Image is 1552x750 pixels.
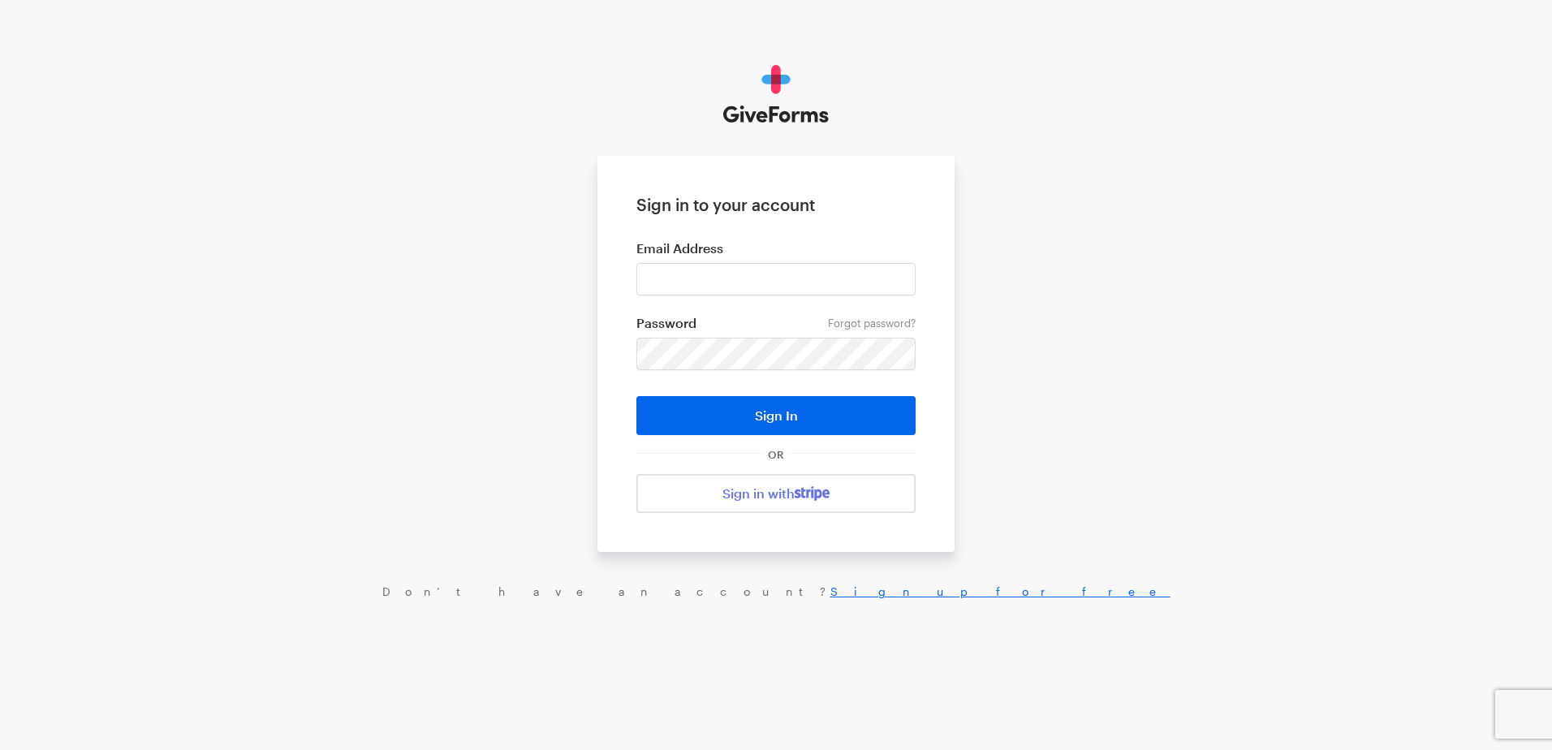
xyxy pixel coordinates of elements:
a: Sign up for free [830,584,1170,598]
label: Email Address [636,240,916,256]
label: Password [636,315,916,331]
a: Forgot password? [828,317,916,330]
span: OR [765,448,787,461]
button: Sign In [636,396,916,435]
a: Sign in with [636,474,916,513]
h1: Sign in to your account [636,195,916,214]
div: Don’t have an account? [16,584,1536,599]
img: GiveForms [723,65,830,123]
img: stripe-07469f1003232ad58a8838275b02f7af1ac9ba95304e10fa954b414cd571f63b.svg [795,486,830,501]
